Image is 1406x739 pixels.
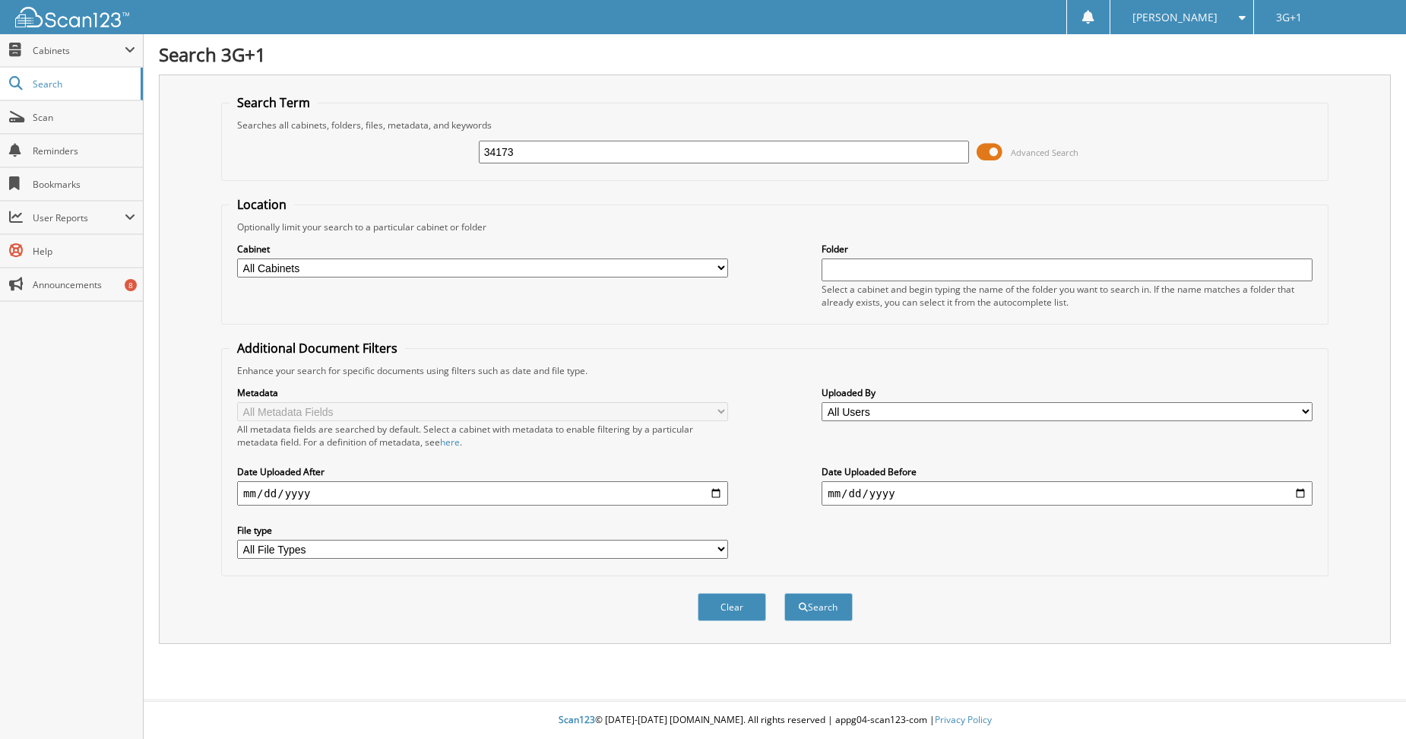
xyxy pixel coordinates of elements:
span: Search [33,78,133,90]
div: Searches all cabinets, folders, files, metadata, and keywords [230,119,1320,132]
a: here [440,436,460,449]
label: File type [237,524,728,537]
img: scan123-logo-white.svg [15,7,129,27]
div: 8 [125,279,137,291]
legend: Location [230,196,294,213]
span: Bookmarks [33,178,135,191]
button: Search [784,593,853,621]
span: User Reports [33,211,125,224]
input: end [822,481,1313,506]
div: Optionally limit your search to a particular cabinet or folder [230,220,1320,233]
div: © [DATE]-[DATE] [DOMAIN_NAME]. All rights reserved | appg04-scan123-com | [144,702,1406,739]
label: Cabinet [237,243,728,255]
legend: Search Term [230,94,318,111]
label: Uploaded By [822,386,1313,399]
span: Cabinets [33,44,125,57]
span: 3G+1 [1276,13,1302,22]
h1: Search 3G+1 [159,42,1391,67]
legend: Additional Document Filters [230,340,405,357]
div: Enhance your search for specific documents using filters such as date and file type. [230,364,1320,377]
span: Scan123 [559,713,595,726]
span: Advanced Search [1011,147,1078,158]
span: Help [33,245,135,258]
div: Select a cabinet and begin typing the name of the folder you want to search in. If the name match... [822,283,1313,309]
span: Announcements [33,278,135,291]
div: All metadata fields are searched by default. Select a cabinet with metadata to enable filtering b... [237,423,728,449]
button: Clear [698,593,766,621]
label: Folder [822,243,1313,255]
a: Privacy Policy [935,713,992,726]
label: Date Uploaded Before [822,465,1313,478]
label: Metadata [237,386,728,399]
label: Date Uploaded After [237,465,728,478]
span: [PERSON_NAME] [1132,13,1218,22]
span: Reminders [33,144,135,157]
span: Scan [33,111,135,124]
input: start [237,481,728,506]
